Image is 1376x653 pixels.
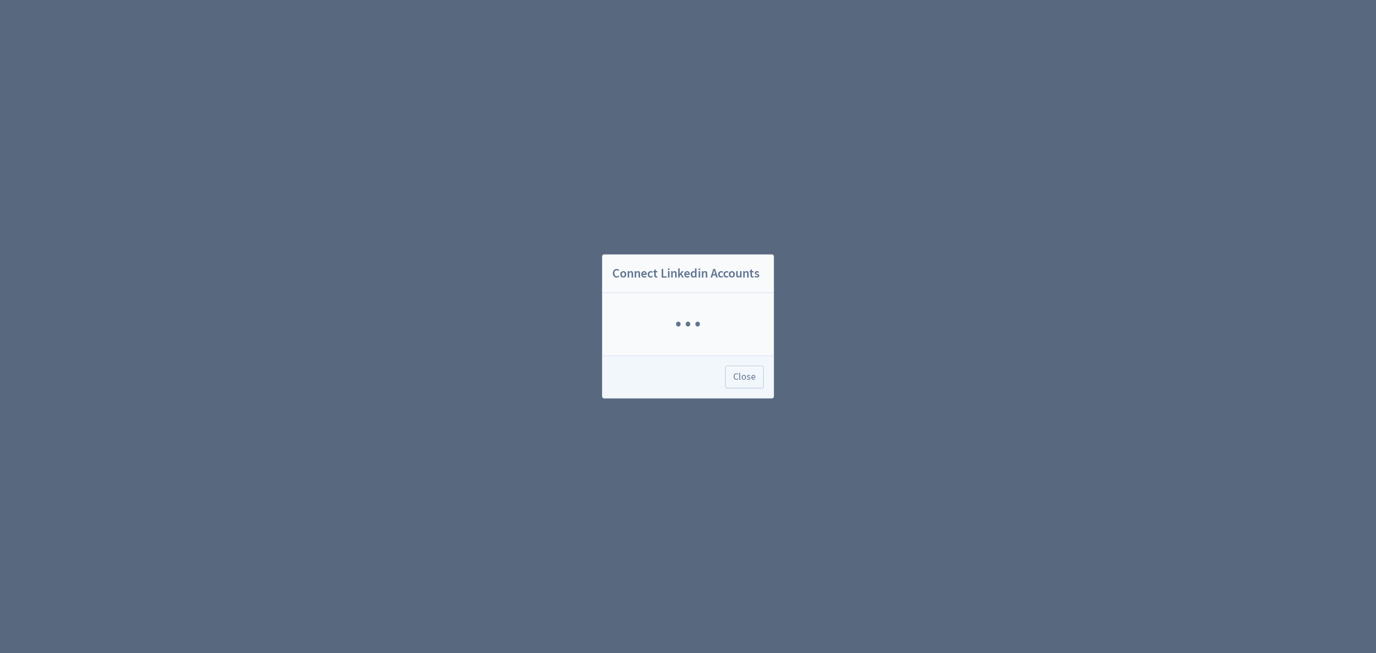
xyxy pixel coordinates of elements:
button: Close [725,366,764,388]
span: · [683,297,693,351]
span: · [693,297,703,351]
span: · [673,297,683,351]
span: Close [733,372,756,382]
h2: Connect Linkedin Accounts [603,255,773,293]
